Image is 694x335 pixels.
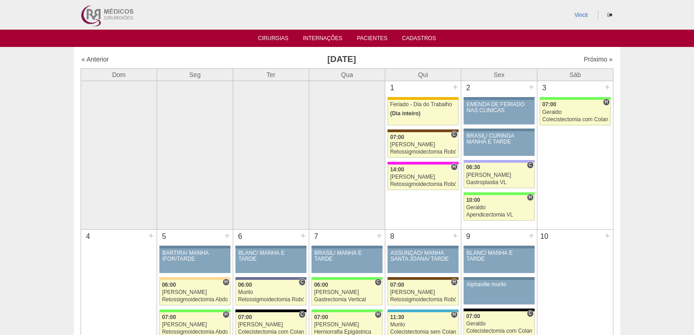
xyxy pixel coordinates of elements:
a: C 06:00 Murilo Retossigmoidectomia Robótica [235,280,306,305]
a: Próximo » [584,56,612,63]
span: 14:00 [390,166,404,173]
div: + [603,230,611,242]
a: H 14:00 [PERSON_NAME] Retossigmoidectomia Robótica [388,165,459,190]
div: [PERSON_NAME] [314,322,380,328]
th: Dom [81,68,157,81]
div: Gastrectomia Vertical [314,297,380,303]
div: Retossigmoidectomia Robótica [390,297,456,303]
span: 07:00 [390,134,404,140]
div: Colecistectomia com Colangiografia VL [466,328,532,334]
th: Seg [157,68,233,81]
div: Geraldo [466,205,532,211]
div: Key: Aviso [159,246,230,248]
div: BARTIRA/ MANHÃ IFOR/TARDE [163,250,228,262]
div: Geraldo [466,321,532,327]
div: BLANC/ MANHÃ E TARDE [239,250,304,262]
span: 11:30 [390,314,404,320]
div: Key: Brasil [311,277,383,280]
span: 06:00 [238,282,252,288]
div: Key: Blanc [464,309,535,311]
div: Alphaville murilo [467,282,532,288]
span: Hospital [603,98,610,106]
a: Internações [303,35,342,44]
div: Retossigmoidectomia Robótica [390,149,456,155]
div: Key: Feriado [388,97,459,100]
div: Key: Blanc [235,309,306,312]
div: Key: Aviso [311,246,383,248]
a: BARTIRA/ MANHÃ IFOR/TARDE [159,248,230,273]
span: 07:00 [390,282,404,288]
span: 06:00 [162,282,176,288]
div: + [147,230,155,242]
span: Consultório [375,278,382,286]
th: Qua [309,68,385,81]
a: BRASIL/ MANHÃ E TARDE [311,248,383,273]
span: 07:00 [542,101,556,108]
div: [PERSON_NAME] [390,142,456,148]
div: Colecistectomia com Colangiografia VL [238,329,304,335]
span: Hospital [451,278,458,286]
div: + [527,81,535,93]
span: Hospital [527,194,534,201]
span: Hospital [223,311,230,318]
div: 8 [385,230,399,243]
i: Sair [607,12,612,18]
div: Key: Brasil [159,309,230,312]
span: 06:30 [466,164,480,170]
span: Consultório [451,131,458,138]
span: Consultório [299,311,306,318]
div: Murilo [238,289,304,295]
div: ASSUNÇÃO/ MANHÃ SANTA JOANA/ TARDE [391,250,456,262]
a: C 06:00 [PERSON_NAME] Gastrectomia Vertical [311,280,383,305]
a: Alphaville murilo [464,280,535,304]
div: Key: Brasil [540,97,611,100]
div: [PERSON_NAME] [238,322,304,328]
div: [PERSON_NAME] [162,322,228,328]
h3: [DATE] [209,53,475,66]
div: EMENDA DE FERIADO NAS CLINICAS [467,102,532,113]
div: Herniorrafia Epigástrica [314,329,380,335]
a: H 07:00 [PERSON_NAME] Retossigmoidectomia Robótica [388,280,459,305]
span: 07:00 [466,313,480,320]
div: 4 [81,230,95,243]
a: Feriado - Dia do Trabalho (Dia inteiro) [388,100,459,125]
div: 3 [537,81,551,95]
span: 06:00 [314,282,328,288]
div: [PERSON_NAME] [162,289,228,295]
th: Sáb [537,68,613,81]
div: Apendicectomia VL [466,212,532,218]
div: [PERSON_NAME] [390,289,456,295]
span: 07:00 [314,314,328,320]
a: Cirurgias [258,35,289,44]
a: H 06:00 [PERSON_NAME] Retossigmoidectomia Abdominal VL [159,280,230,305]
div: Key: Neomater [388,309,459,312]
div: 2 [461,81,475,95]
span: 10:00 [466,197,480,203]
a: H 10:00 Geraldo Apendicectomia VL [464,195,535,221]
div: + [375,230,383,242]
div: Key: Aviso [235,246,306,248]
div: Retossigmoidectomia Robótica [390,181,456,187]
a: Pacientes [357,35,388,44]
a: H 07:00 Geraldo Colecistectomia com Colangiografia VL [540,100,611,125]
div: + [223,230,231,242]
div: Key: Brasil [311,309,383,312]
a: Vincit [575,12,588,18]
a: BLANC/ MANHÃ E TARDE [464,248,535,273]
div: Key: Vila Nova Star [235,277,306,280]
div: 5 [157,230,171,243]
div: Key: Aviso [464,246,535,248]
span: (Dia inteiro) [390,110,421,117]
div: Colecistectomia sem Colangiografia VL [390,329,456,335]
div: Retossigmoidectomia Abdominal VL [162,329,228,335]
div: Feriado - Dia do Trabalho [390,102,456,108]
th: Ter [233,68,309,81]
span: 07:00 [238,314,252,320]
a: C 07:00 [PERSON_NAME] Retossigmoidectomia Robótica [388,132,459,158]
div: Murilo [390,322,456,328]
a: « Anterior [82,56,109,63]
div: Key: Santa Joana [388,129,459,132]
th: Sex [461,68,537,81]
span: Consultório [299,278,306,286]
div: Key: Aviso [464,97,535,100]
